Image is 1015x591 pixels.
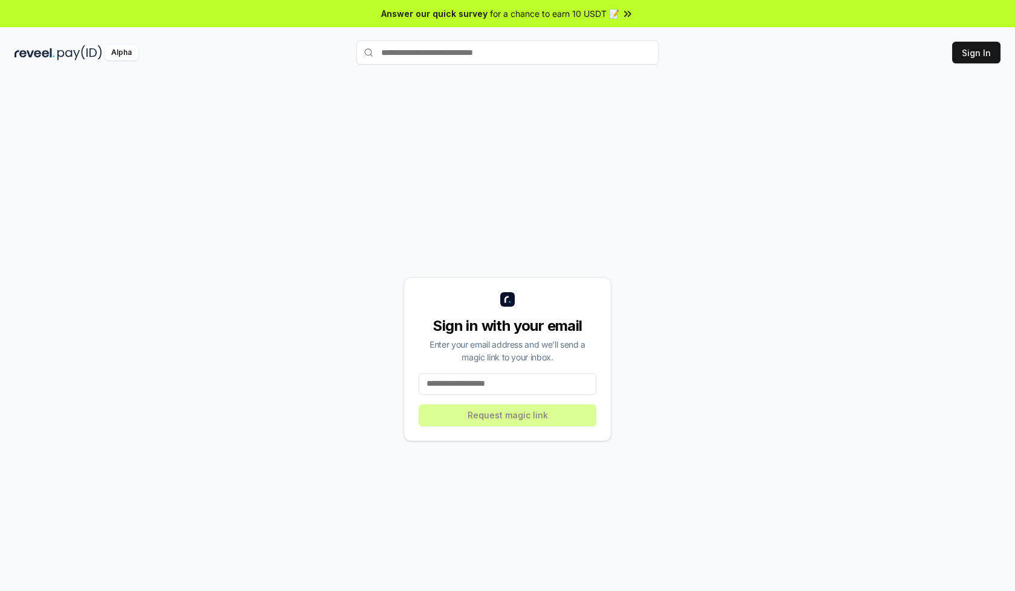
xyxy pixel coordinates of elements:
[105,45,138,60] div: Alpha
[381,7,488,20] span: Answer our quick survey
[490,7,619,20] span: for a chance to earn 10 USDT 📝
[57,45,102,60] img: pay_id
[952,42,1000,63] button: Sign In
[500,292,515,307] img: logo_small
[14,45,55,60] img: reveel_dark
[419,316,596,336] div: Sign in with your email
[419,338,596,363] div: Enter your email address and we’ll send a magic link to your inbox.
